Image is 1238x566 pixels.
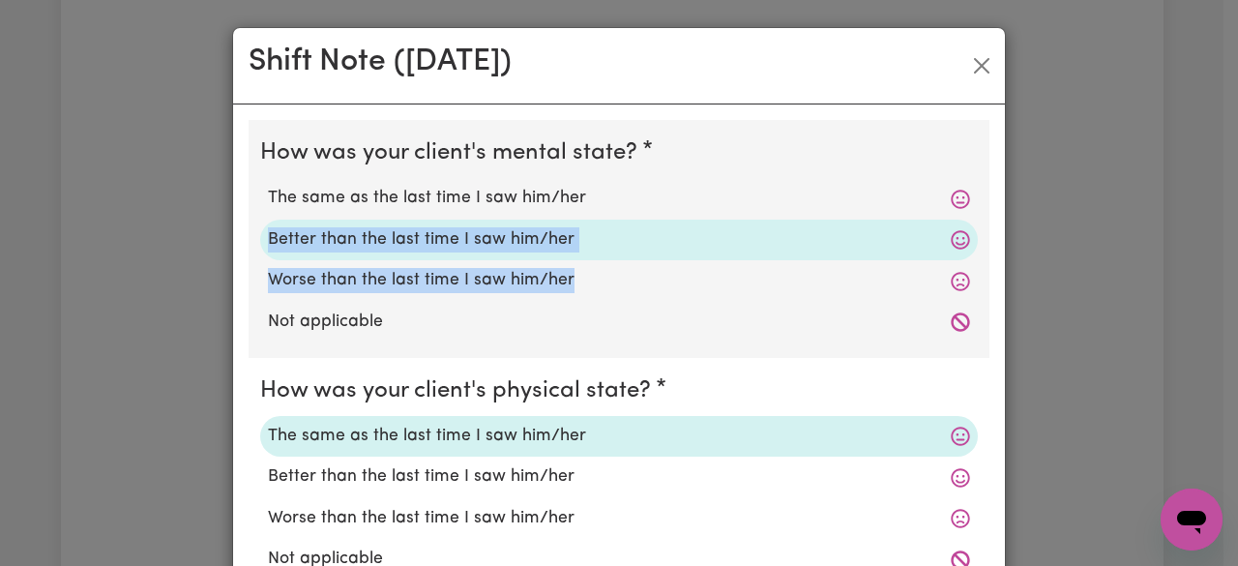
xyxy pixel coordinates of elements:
label: The same as the last time I saw him/her [268,424,970,449]
iframe: Button to launch messaging window [1161,489,1223,551]
label: Not applicable [268,310,970,335]
button: Close [966,50,997,81]
label: The same as the last time I saw him/her [268,186,970,211]
label: Worse than the last time I saw him/her [268,506,970,531]
label: Better than the last time I saw him/her [268,464,970,490]
label: Worse than the last time I saw him/her [268,268,970,293]
legend: How was your client's mental state? [260,135,645,170]
label: Better than the last time I saw him/her [268,227,970,253]
legend: How was your client's physical state? [260,373,659,408]
h2: Shift Note ( [DATE] ) [249,44,512,80]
